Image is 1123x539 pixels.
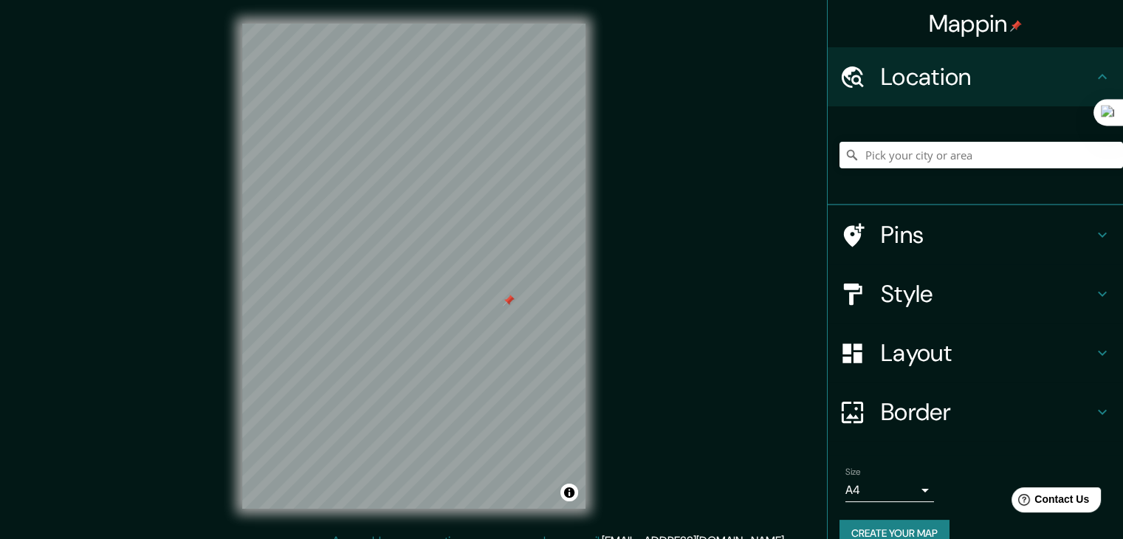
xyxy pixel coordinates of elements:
[828,382,1123,442] div: Border
[845,466,861,478] label: Size
[828,323,1123,382] div: Layout
[839,142,1123,168] input: Pick your city or area
[929,9,1023,38] h4: Mappin
[881,62,1093,92] h4: Location
[828,264,1123,323] div: Style
[828,47,1123,106] div: Location
[1010,20,1022,32] img: pin-icon.png
[828,205,1123,264] div: Pins
[881,279,1093,309] h4: Style
[560,484,578,501] button: Toggle attribution
[881,220,1093,250] h4: Pins
[881,338,1093,368] h4: Layout
[881,397,1093,427] h4: Border
[992,481,1107,523] iframe: Help widget launcher
[242,24,585,509] canvas: Map
[845,478,934,502] div: A4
